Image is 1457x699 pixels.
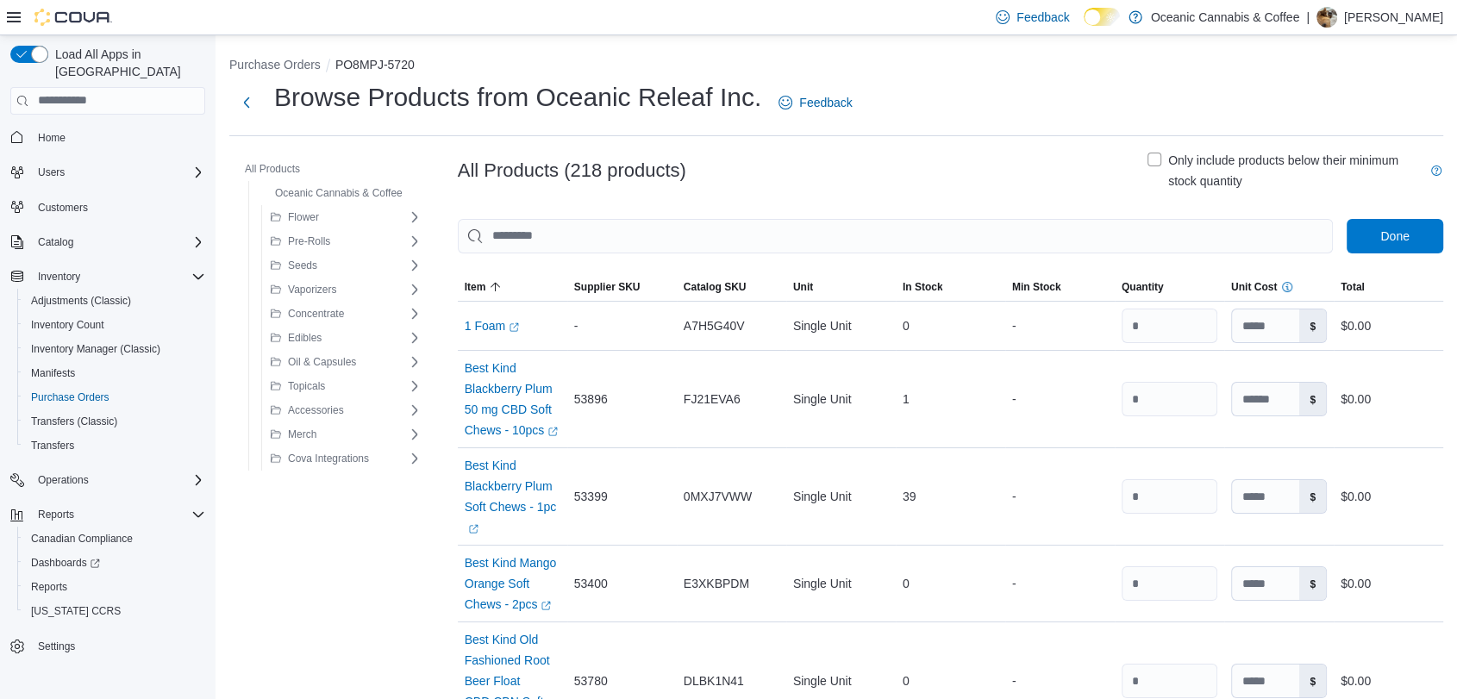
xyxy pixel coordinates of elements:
[24,528,205,549] span: Canadian Compliance
[1280,280,1294,294] svg: Warning
[275,186,403,200] span: Oceanic Cannabis & Coffee
[786,382,896,416] div: Single Unit
[684,671,744,691] span: DLBK1N41
[31,197,95,218] a: Customers
[24,552,205,573] span: Dashboards
[38,201,88,215] span: Customers
[31,128,72,148] a: Home
[465,280,486,294] span: Item
[24,339,167,359] a: Inventory Manager (Classic)
[34,9,112,26] img: Cova
[31,127,205,148] span: Home
[574,280,641,294] span: Supplier SKU
[24,577,74,597] a: Reports
[3,502,212,527] button: Reports
[465,358,560,440] a: Best Kind Blackberry Plum 50 mg CBD Soft Chews - 10pcsExternal link
[288,283,336,296] span: Vaporizers
[31,390,109,404] span: Purchase Orders
[677,273,786,301] button: Catalog SKU
[17,434,212,458] button: Transfers
[24,315,205,335] span: Inventory Count
[48,46,205,80] span: Load All Apps in [GEOGRAPHIC_DATA]
[31,470,205,490] span: Operations
[24,435,81,456] a: Transfers
[31,162,205,183] span: Users
[896,382,1005,416] div: 1
[896,309,1005,343] div: 0
[38,165,65,179] span: Users
[24,290,138,311] a: Adjustments (Classic)
[24,290,205,311] span: Adjustments (Classic)
[903,280,943,294] span: In Stock
[1334,479,1443,514] div: $0.00
[31,197,205,218] span: Customers
[3,468,212,492] button: Operations
[31,635,205,657] span: Settings
[684,573,749,594] span: E3XKBPDM
[31,604,121,618] span: [US_STATE] CCRS
[509,322,519,333] svg: External link
[1012,671,1016,691] span: -
[1012,486,1016,507] span: -
[288,379,325,393] span: Topicals
[251,183,410,203] button: Oceanic Cannabis & Coffee
[24,363,82,384] a: Manifests
[1299,480,1326,513] label: $
[1115,273,1224,301] button: Quantity
[1299,567,1326,600] label: $
[245,162,300,176] span: All Products
[772,85,859,120] a: Feedback
[1012,389,1016,409] span: -
[799,94,852,111] span: Feedback
[288,331,322,345] span: Edibles
[264,207,326,228] button: Flower
[24,601,205,621] span: Washington CCRS
[24,577,205,597] span: Reports
[541,601,551,611] svg: External link
[1299,309,1326,342] label: $
[31,415,117,428] span: Transfers (Classic)
[1231,280,1294,295] div: Unit Cost
[288,452,369,465] span: Cova Integrations
[786,309,896,343] div: Single Unit
[3,195,212,220] button: Customers
[31,532,133,546] span: Canadian Compliance
[465,315,519,336] a: 1 FoamExternal link
[458,273,567,301] button: Item
[1012,280,1061,294] span: Min Stock
[896,566,1005,601] div: 0
[24,411,124,432] a: Transfers (Classic)
[465,552,560,615] a: Best Kind Mango Orange Soft Chews - 2pcsExternal link
[567,382,677,416] div: 53896
[17,527,212,551] button: Canadian Compliance
[24,411,205,432] span: Transfers (Classic)
[31,556,100,570] span: Dashboards
[31,470,96,490] button: Operations
[1347,219,1443,253] button: Done
[264,231,337,252] button: Pre-Rolls
[38,235,73,249] span: Catalog
[24,601,128,621] a: [US_STATE] CCRS
[567,309,677,343] div: -
[264,448,376,469] button: Cova Integrations
[896,479,1005,514] div: 39
[229,85,264,120] button: Next
[17,409,212,434] button: Transfers (Classic)
[288,355,356,369] span: Oil & Capsules
[1122,280,1164,294] span: Quantity
[17,337,212,361] button: Inventory Manager (Classic)
[238,159,307,179] button: All Products
[38,473,89,487] span: Operations
[264,255,324,276] button: Seeds
[1151,7,1300,28] p: Oceanic Cannabis & Coffee
[1380,228,1409,245] span: Done
[264,376,332,396] button: Topicals
[288,259,317,272] span: Seeds
[567,273,677,301] button: Supplier SKU
[31,232,205,253] span: Catalog
[31,342,160,356] span: Inventory Manager (Classic)
[1344,7,1443,28] p: [PERSON_NAME]
[31,580,67,594] span: Reports
[274,80,761,115] h1: Browse Products from Oceanic Releaf Inc.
